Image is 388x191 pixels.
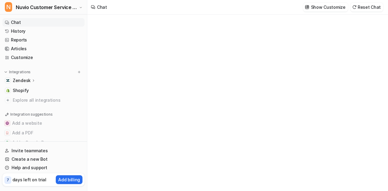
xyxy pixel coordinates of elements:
p: Add billing [58,176,80,183]
span: Nuvio Customer Service Expert Bot [16,3,77,12]
p: Integration suggestions [10,112,52,117]
a: Explore all integrations [2,96,85,104]
p: Integrations [9,70,31,74]
a: History [2,27,85,35]
button: Add billing [56,175,82,184]
img: menu_add.svg [77,70,81,74]
img: Add a Google Doc [5,141,9,144]
img: customize [305,5,309,9]
a: ShopifyShopify [2,86,85,95]
a: Customize [2,53,85,62]
img: Zendesk [6,79,10,82]
img: reset [352,5,356,9]
span: Shopify [13,87,29,94]
button: Integrations [2,69,32,75]
div: Chat [97,4,107,10]
a: Create a new Bot [2,155,85,163]
button: Add a websiteAdd a website [2,118,85,128]
img: Shopify [6,89,10,92]
button: Add a PDFAdd a PDF [2,128,85,138]
span: N [5,2,12,12]
img: Add a PDF [5,131,9,135]
a: Invite teammates [2,147,85,155]
p: Zendesk [13,77,31,84]
a: Help and support [2,163,85,172]
a: Articles [2,44,85,53]
span: Explore all integrations [13,95,82,105]
p: 7 [7,177,9,183]
p: days left on trial [12,176,46,183]
img: explore all integrations [5,97,11,103]
button: Show Customize [303,3,348,12]
img: Add a website [5,121,9,125]
button: Add a Google DocAdd a Google Doc [2,138,85,147]
p: Show Customize [311,4,346,10]
a: Reports [2,36,85,44]
button: Reset Chat [350,3,383,12]
img: expand menu [4,70,8,74]
a: Chat [2,18,85,27]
